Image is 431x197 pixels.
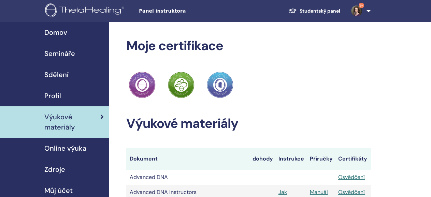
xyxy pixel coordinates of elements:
[139,7,241,15] span: Panel instruktora
[207,72,233,98] img: Practitioner
[351,5,362,16] img: default.jpg
[44,143,86,153] span: Online výuka
[126,116,371,132] h2: Výukové materiály
[278,188,287,196] a: Jak
[275,148,306,170] th: Instrukce
[126,170,249,185] td: Advanced DNA
[338,173,365,181] a: Osvědčení
[44,70,69,80] span: Sdělení
[126,148,249,170] th: Dokument
[44,185,73,196] span: Můj účet
[168,72,195,98] img: Practitioner
[44,112,100,132] span: Výukové materiály
[306,148,335,170] th: Příručky
[338,188,365,196] a: Osvědčení
[45,3,127,19] img: logo.png
[359,3,364,8] span: 9+
[249,148,275,170] th: dohody
[129,72,156,98] img: Practitioner
[283,5,346,17] a: Studentský panel
[44,91,61,101] span: Profil
[44,27,67,37] span: Domov
[335,148,371,170] th: Certifikáty
[44,164,65,175] span: Zdroje
[289,8,297,14] img: graduation-cap-white.svg
[310,188,328,196] a: Manuál
[44,48,75,59] span: Semináře
[126,38,371,54] h2: Moje certifikace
